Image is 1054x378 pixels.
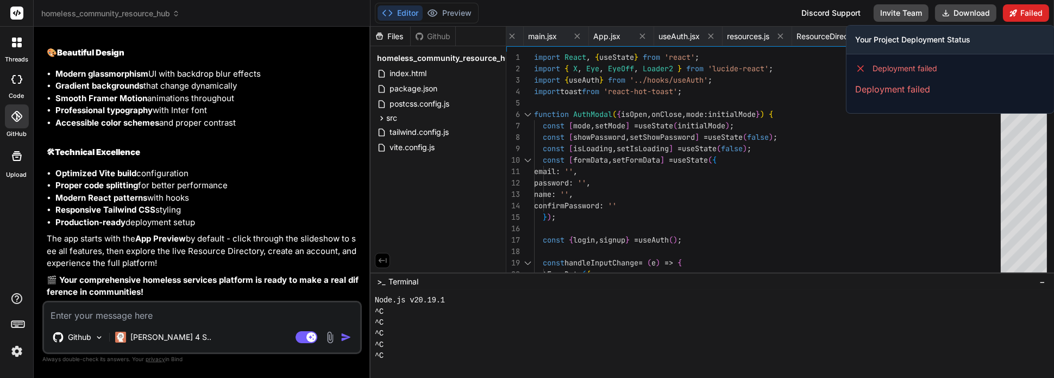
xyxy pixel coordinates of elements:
span: email [534,166,556,176]
p: [PERSON_NAME] 4 S.. [130,332,211,343]
div: 5 [506,97,520,109]
div: Click to collapse the range. [521,257,535,269]
span: , [573,166,578,176]
span: import [534,75,560,85]
span: from [686,64,704,73]
span: , [586,178,591,188]
h2: 🛠 [47,146,360,159]
span: useAuth [569,75,599,85]
span: = [634,121,638,131]
span: , [647,109,651,119]
span: from [608,75,625,85]
img: icon [341,332,352,343]
span: Loader2 [643,64,673,73]
span: : [569,178,573,188]
span: } [756,109,760,119]
div: 4 [506,86,520,97]
div: 9 [506,143,520,154]
span: = [704,132,708,142]
span: const [543,144,564,153]
span: setFormData [612,155,660,165]
div: 18 [506,246,520,257]
li: with Inter font [55,104,360,117]
span: [ [569,144,573,153]
span: ^C [375,306,384,317]
span: = [677,144,682,153]
li: configuration [55,168,360,180]
strong: Responsive Tailwind CSS [55,205,155,215]
span: isOpen [621,109,647,119]
span: ( [717,144,721,153]
li: and proper contrast [55,117,360,129]
div: Files [371,31,410,42]
div: 13 [506,189,520,200]
span: { [595,52,599,62]
span: '' [608,201,617,210]
button: Download [935,4,996,22]
div: Click to collapse the range. [521,154,535,166]
span: { [569,235,573,245]
span: ; [677,235,682,245]
span: , [612,144,617,153]
span: ( [582,269,586,279]
img: Pick Models [95,333,104,342]
span: useState [708,132,743,142]
span: , [634,64,638,73]
img: settings [8,342,26,361]
span: Node.js v20.19.1 [375,295,445,306]
span: from [643,52,660,62]
span: App.jsx [593,31,620,42]
div: 17 [506,234,520,246]
span: const [543,121,564,131]
span: ^C [375,350,384,361]
label: threads [5,55,28,64]
span: ( [669,235,673,245]
span: onClose [651,109,682,119]
span: formData [573,155,608,165]
span: AuthModal [573,109,612,119]
p: The app starts with the by default - click through the slideshow to see all features, then explor... [47,233,360,270]
span: const [543,155,564,165]
span: mode [573,121,591,131]
div: Discord Support [795,4,867,22]
span: ) [673,235,677,245]
div: 15 [506,212,520,223]
span: Terminal [388,276,418,287]
span: ; [769,64,773,73]
span: mode [686,109,704,119]
strong: 🎬 Your comprehensive homeless services platform is ready to make a real difference in communities! [47,275,359,298]
span: ; [695,52,699,62]
span: ResourceDirectory.jsx [796,31,874,42]
li: that change dynamically [55,80,360,92]
span: { [712,155,717,165]
span: ) [769,132,773,142]
div: 14 [506,200,520,212]
span: ^C [375,339,384,350]
span: main.jsx [528,31,557,42]
span: ; [551,212,556,222]
span: '../hooks/useAuth' [630,75,708,85]
span: useAuth.jsx [658,31,700,42]
span: ( [708,155,712,165]
span: resources.js [727,31,769,42]
span: { [677,258,682,268]
span: initialMode [708,109,756,119]
span: [ [569,121,573,131]
strong: Technical Excellence [55,147,140,157]
p: Always double-check its answers. Your in Bind [42,354,362,364]
img: attachment [324,331,336,344]
span: : [599,201,604,210]
span: '' [578,178,586,188]
div: 2 [506,63,520,75]
span: } [677,64,682,73]
strong: Optimized Vite build [55,168,136,178]
span: [ [569,155,573,165]
span: password [534,178,569,188]
li: deployment setup [55,216,360,229]
span: ( [743,132,747,142]
span: Deployment failed [873,63,937,74]
li: for better performance [55,179,360,192]
div: 12 [506,177,520,189]
strong: Professional typography [55,105,153,115]
span: homeless_community_resource_hub [377,53,515,64]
